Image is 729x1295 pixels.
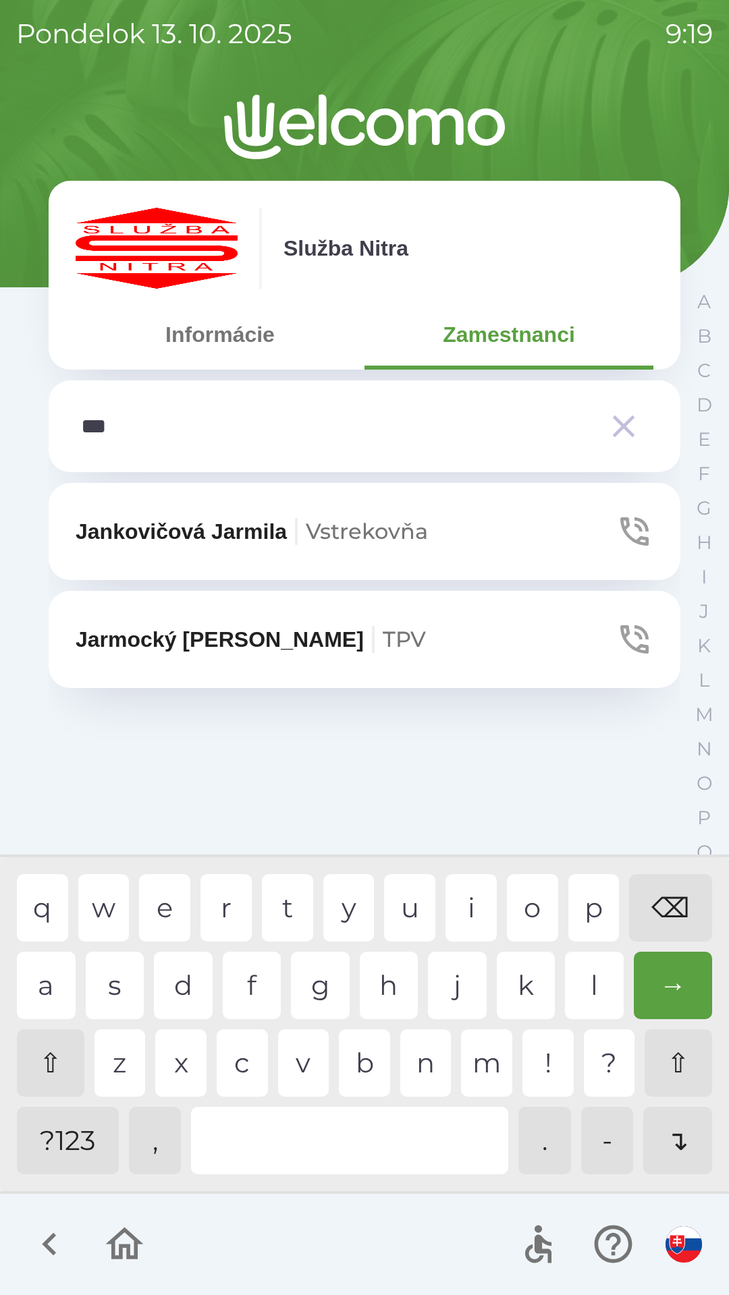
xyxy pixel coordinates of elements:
span: TPV [383,626,426,652]
img: Logo [49,94,680,159]
p: Jankovičová Jarmila [76,515,428,548]
button: Informácie [76,310,364,359]
p: Jarmocký [PERSON_NAME] [76,623,426,656]
img: sk flag [666,1226,702,1263]
p: Služba Nitra [283,232,408,264]
img: c55f63fc-e714-4e15-be12-dfeb3df5ea30.png [76,208,238,289]
button: Jarmocký [PERSON_NAME]TPV [49,591,680,688]
button: Jankovičová JarmilaVstrekovňa [49,483,680,580]
button: Zamestnanci [364,310,653,359]
span: Vstrekovňa [306,518,428,544]
p: 9:19 [666,13,713,54]
p: pondelok 13. 10. 2025 [16,13,292,54]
